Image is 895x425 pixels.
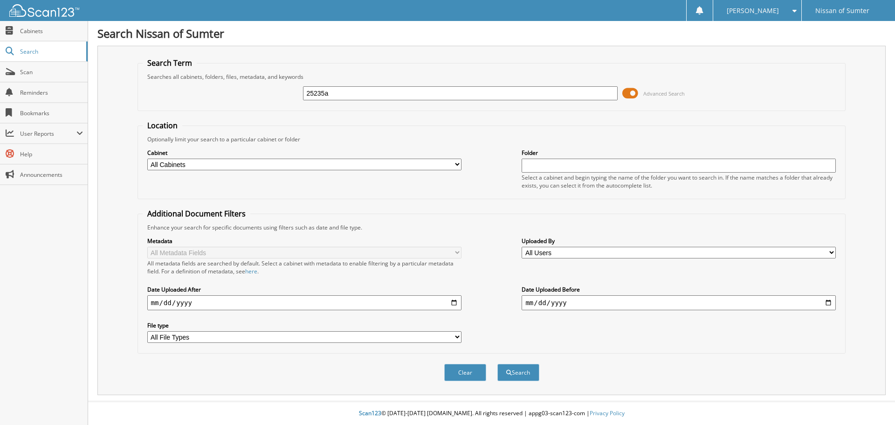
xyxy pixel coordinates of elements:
div: Searches all cabinets, folders, files, metadata, and keywords [143,73,841,81]
span: Scan123 [359,409,381,417]
input: start [147,295,461,310]
div: Select a cabinet and begin typing the name of the folder you want to search in. If the name match... [522,174,836,189]
h1: Search Nissan of Sumter [97,26,886,41]
label: Folder [522,149,836,157]
span: Nissan of Sumter [815,8,869,14]
input: end [522,295,836,310]
span: Help [20,150,83,158]
a: Privacy Policy [590,409,625,417]
iframe: Chat Widget [848,380,895,425]
a: here [245,267,257,275]
legend: Location [143,120,182,131]
span: User Reports [20,130,76,138]
div: Optionally limit your search to a particular cabinet or folder [143,135,841,143]
span: Scan [20,68,83,76]
label: Cabinet [147,149,461,157]
div: All metadata fields are searched by default. Select a cabinet with metadata to enable filtering b... [147,259,461,275]
span: Search [20,48,82,56]
label: File type [147,321,461,329]
button: Clear [444,364,486,381]
span: Bookmarks [20,109,83,117]
label: Uploaded By [522,237,836,245]
span: Announcements [20,171,83,179]
div: Enhance your search for specific documents using filters such as date and file type. [143,223,841,231]
label: Date Uploaded Before [522,286,836,293]
span: [PERSON_NAME] [727,8,779,14]
span: Cabinets [20,27,83,35]
div: © [DATE]-[DATE] [DOMAIN_NAME]. All rights reserved | appg03-scan123-com | [88,402,895,425]
legend: Additional Document Filters [143,209,250,219]
span: Reminders [20,89,83,97]
label: Metadata [147,237,461,245]
legend: Search Term [143,58,197,68]
span: Advanced Search [643,90,685,97]
button: Search [497,364,539,381]
label: Date Uploaded After [147,286,461,293]
img: scan123-logo-white.svg [9,4,79,17]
